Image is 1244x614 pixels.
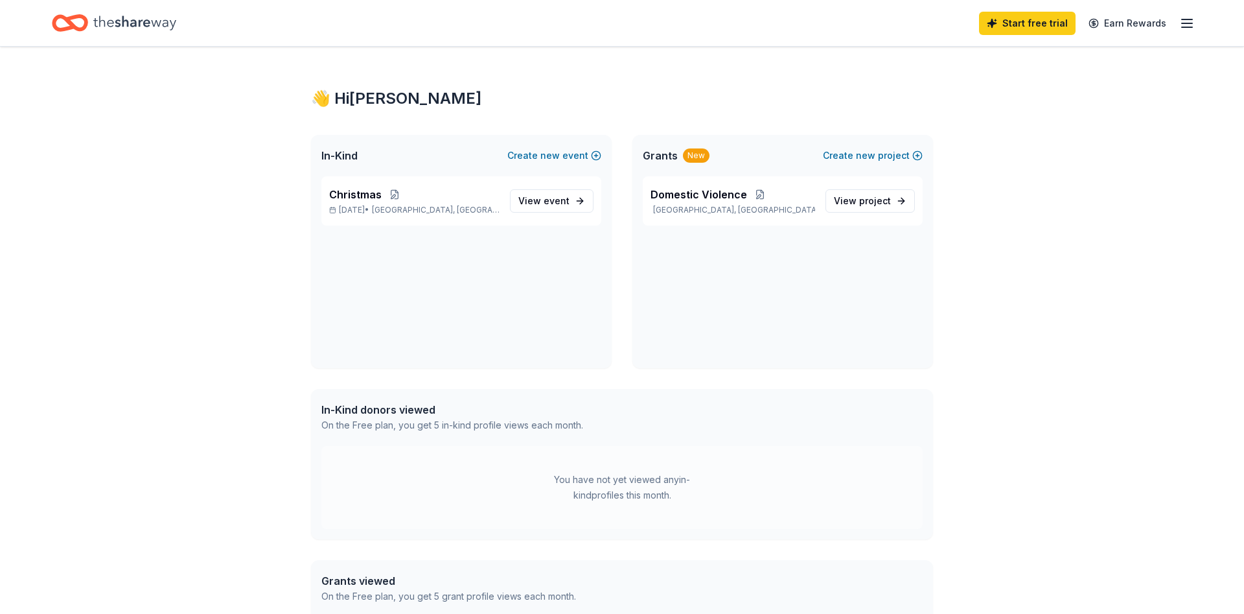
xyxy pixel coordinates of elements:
div: On the Free plan, you get 5 grant profile views each month. [321,589,576,604]
span: Grants [643,148,678,163]
div: Grants viewed [321,573,576,589]
div: New [683,148,709,163]
span: Domestic Violence [651,187,747,202]
p: [DATE] • [329,205,500,215]
a: Home [52,8,176,38]
a: Start free trial [979,12,1076,35]
span: View [834,193,891,209]
span: In-Kind [321,148,358,163]
div: In-Kind donors viewed [321,402,583,418]
span: new [540,148,560,163]
span: [GEOGRAPHIC_DATA], [GEOGRAPHIC_DATA] [372,205,500,215]
span: new [856,148,875,163]
div: 👋 Hi [PERSON_NAME] [311,88,933,109]
a: Earn Rewards [1081,12,1174,35]
a: View event [510,189,593,213]
a: View project [825,189,915,213]
span: Christmas [329,187,382,202]
span: project [859,195,891,206]
p: [GEOGRAPHIC_DATA], [GEOGRAPHIC_DATA] [651,205,815,215]
span: event [544,195,570,206]
div: You have not yet viewed any in-kind profiles this month. [541,472,703,503]
button: Createnewevent [507,148,601,163]
div: On the Free plan, you get 5 in-kind profile views each month. [321,418,583,433]
span: View [518,193,570,209]
button: Createnewproject [823,148,923,163]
